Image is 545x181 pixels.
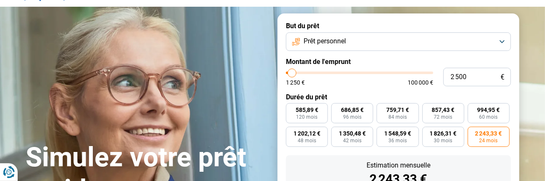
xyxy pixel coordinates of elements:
span: 60 mois [479,114,498,120]
span: 686,85 € [341,107,364,113]
span: 1 202,12 € [293,130,320,136]
label: Durée du prêt [286,93,511,101]
span: 100 000 € [408,80,433,85]
span: Prêt personnel [304,37,346,46]
span: 48 mois [298,138,316,143]
span: 42 mois [343,138,362,143]
span: 1 548,59 € [384,130,411,136]
label: But du prêt [286,22,511,30]
label: Montant de l'emprunt [286,58,511,66]
span: 759,71 € [386,107,409,113]
span: 994,95 € [477,107,500,113]
span: 24 mois [479,138,498,143]
span: 30 mois [434,138,453,143]
span: 120 mois [296,114,318,120]
span: 585,89 € [296,107,318,113]
span: 2 243,33 € [475,130,502,136]
span: 72 mois [434,114,453,120]
div: Estimation mensuelle [293,162,504,169]
span: 1 350,48 € [339,130,366,136]
span: 84 mois [388,114,407,120]
span: 1 826,31 € [430,130,457,136]
span: 36 mois [388,138,407,143]
span: 96 mois [343,114,362,120]
span: € [500,74,504,81]
button: Prêt personnel [286,32,511,51]
span: 857,43 € [432,107,455,113]
span: 1 250 € [286,80,305,85]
